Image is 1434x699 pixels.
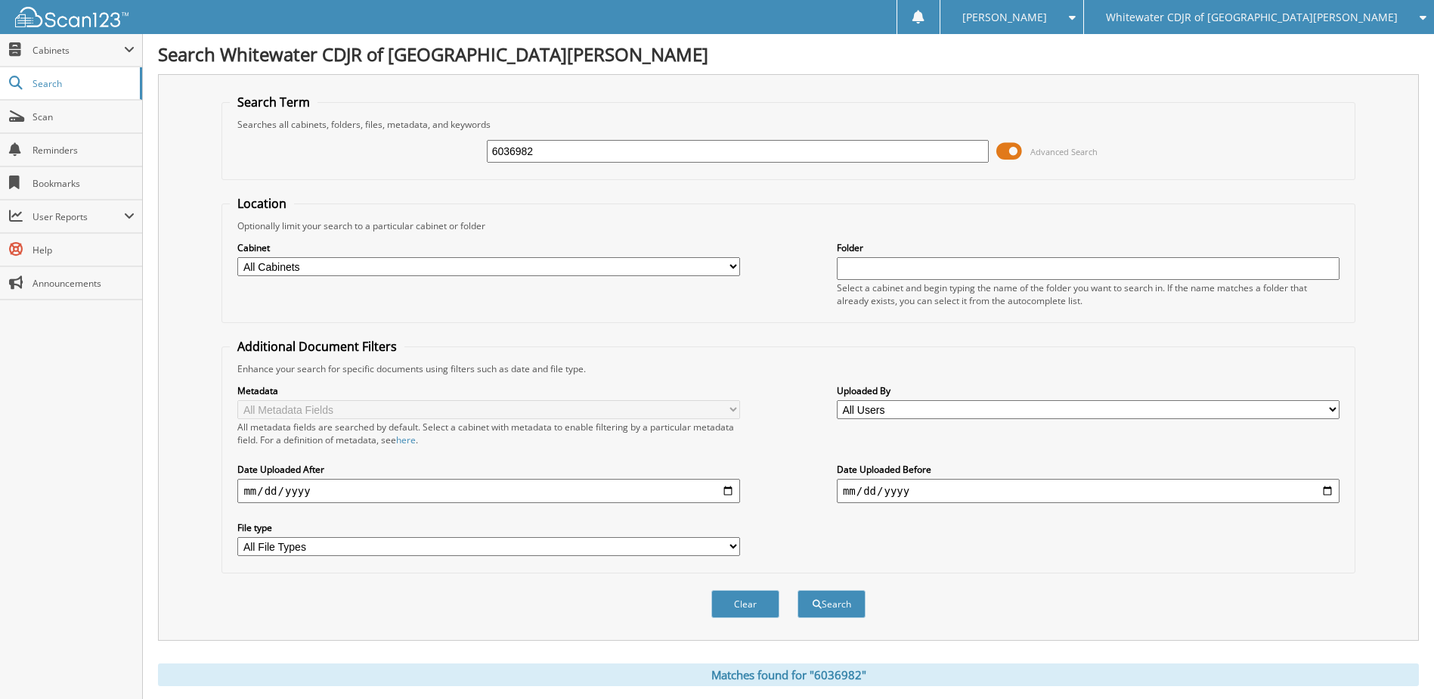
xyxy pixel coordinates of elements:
[230,338,404,355] legend: Additional Document Filters
[837,479,1340,503] input: end
[237,384,740,397] label: Metadata
[33,144,135,157] span: Reminders
[396,433,416,446] a: here
[33,277,135,290] span: Announcements
[230,219,1346,232] div: Optionally limit your search to a particular cabinet or folder
[15,7,129,27] img: scan123-logo-white.svg
[711,590,779,618] button: Clear
[230,362,1346,375] div: Enhance your search for specific documents using filters such as date and file type.
[1030,146,1098,157] span: Advanced Search
[962,13,1047,22] span: [PERSON_NAME]
[837,463,1340,476] label: Date Uploaded Before
[837,241,1340,254] label: Folder
[230,118,1346,131] div: Searches all cabinets, folders, files, metadata, and keywords
[230,195,294,212] legend: Location
[33,44,124,57] span: Cabinets
[1106,13,1398,22] span: Whitewater CDJR of [GEOGRAPHIC_DATA][PERSON_NAME]
[837,384,1340,397] label: Uploaded By
[230,94,317,110] legend: Search Term
[158,42,1419,67] h1: Search Whitewater CDJR of [GEOGRAPHIC_DATA][PERSON_NAME]
[33,210,124,223] span: User Reports
[33,244,135,256] span: Help
[33,177,135,190] span: Bookmarks
[237,521,740,534] label: File type
[798,590,866,618] button: Search
[837,281,1340,307] div: Select a cabinet and begin typing the name of the folder you want to search in. If the name match...
[237,241,740,254] label: Cabinet
[237,421,740,446] div: All metadata fields are searched by default. Select a cabinet with metadata to enable filtering b...
[158,663,1419,686] div: Matches found for "6036982"
[33,77,132,90] span: Search
[237,463,740,476] label: Date Uploaded After
[33,110,135,123] span: Scan
[237,479,740,503] input: start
